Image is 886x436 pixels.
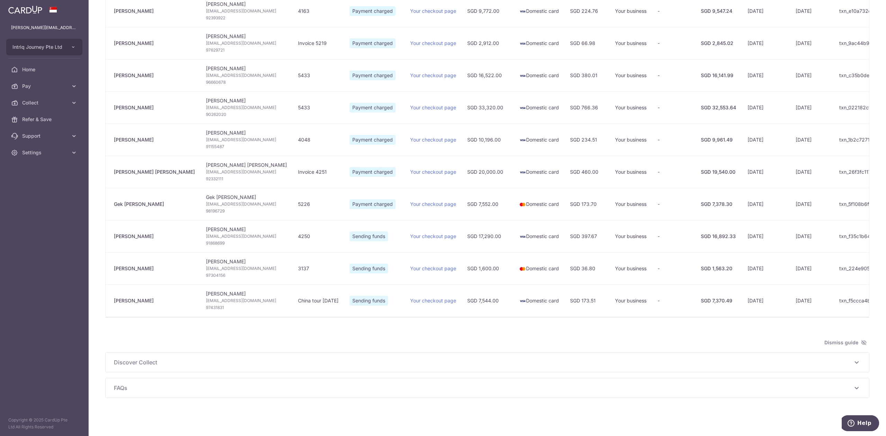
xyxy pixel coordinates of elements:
[742,252,790,284] td: [DATE]
[564,284,609,317] td: SGD 173.51
[652,91,695,124] td: -
[114,384,861,392] p: FAQs
[350,6,396,16] span: Payment charged
[22,83,68,90] span: Pay
[742,220,790,252] td: [DATE]
[701,233,736,240] div: SGD 16,892.33
[200,220,292,252] td: [PERSON_NAME]
[114,384,852,392] span: FAQs
[824,338,867,347] span: Dismiss guide
[790,220,834,252] td: [DATE]
[790,284,834,317] td: [DATE]
[790,252,834,284] td: [DATE]
[114,233,195,240] div: [PERSON_NAME]
[206,272,287,279] span: 97304156
[742,188,790,220] td: [DATE]
[652,124,695,156] td: -
[292,124,344,156] td: 4048
[114,265,195,272] div: [PERSON_NAME]
[410,8,456,14] a: Your checkout page
[206,111,287,118] span: 90262020
[200,156,292,188] td: [PERSON_NAME] [PERSON_NAME]
[519,233,526,240] img: visa-sm-192604c4577d2d35970c8ed26b86981c2741ebd56154ab54ad91a526f0f24972.png
[114,358,852,366] span: Discover Collect
[790,124,834,156] td: [DATE]
[790,27,834,59] td: [DATE]
[652,27,695,59] td: -
[206,79,287,86] span: 96660678
[206,265,287,272] span: [EMAIL_ADDRESS][DOMAIN_NAME]
[742,156,790,188] td: [DATE]
[206,175,287,182] span: 92332111
[410,137,456,143] a: Your checkout page
[6,39,82,55] button: Intriq Journey Pte Ltd
[114,358,861,366] p: Discover Collect
[350,103,396,112] span: Payment charged
[462,91,514,124] td: SGD 33,320.00
[206,304,287,311] span: 97431831
[462,124,514,156] td: SGD 10,196.00
[519,105,526,111] img: visa-sm-192604c4577d2d35970c8ed26b86981c2741ebd56154ab54ad91a526f0f24972.png
[200,91,292,124] td: [PERSON_NAME]
[564,156,609,188] td: SGD 460.00
[410,298,456,303] a: Your checkout page
[462,252,514,284] td: SGD 1,600.00
[12,44,64,51] span: Intriq Journey Pte Ltd
[292,156,344,188] td: Invoice 4251
[350,199,396,209] span: Payment charged
[292,91,344,124] td: 5433
[114,201,195,208] div: Gek [PERSON_NAME]
[200,124,292,156] td: [PERSON_NAME]
[410,72,456,78] a: Your checkout page
[206,208,287,215] span: 98196729
[519,137,526,144] img: visa-sm-192604c4577d2d35970c8ed26b86981c2741ebd56154ab54ad91a526f0f24972.png
[519,298,526,305] img: visa-sm-192604c4577d2d35970c8ed26b86981c2741ebd56154ab54ad91a526f0f24972.png
[410,105,456,110] a: Your checkout page
[114,8,195,15] div: [PERSON_NAME]
[564,252,609,284] td: SGD 36.80
[200,252,292,284] td: [PERSON_NAME]
[564,220,609,252] td: SGD 397.67
[701,8,736,15] div: SGD 9,547.24
[206,15,287,21] span: 92393922
[350,167,396,177] span: Payment charged
[609,252,652,284] td: Your business
[206,143,287,150] span: 91155487
[701,104,736,111] div: SGD 32,553.64
[410,40,456,46] a: Your checkout page
[462,27,514,59] td: SGD 2,912.00
[206,169,287,175] span: [EMAIL_ADDRESS][DOMAIN_NAME]
[514,156,564,188] td: Domestic card
[564,124,609,156] td: SGD 234.51
[292,59,344,91] td: 5433
[701,72,736,79] div: SGD 16,141.99
[462,220,514,252] td: SGD 17,290.00
[701,297,736,304] div: SGD 7,370.49
[410,233,456,239] a: Your checkout page
[564,27,609,59] td: SGD 66.98
[114,40,195,47] div: [PERSON_NAME]
[652,284,695,317] td: -
[114,104,195,111] div: [PERSON_NAME]
[462,59,514,91] td: SGD 16,522.00
[514,91,564,124] td: Domestic card
[16,5,30,11] span: Help
[410,201,456,207] a: Your checkout page
[701,169,736,175] div: SGD 19,540.00
[8,6,42,14] img: CardUp
[701,265,736,272] div: SGD 1,563.20
[564,91,609,124] td: SGD 766.36
[350,264,388,273] span: Sending funds
[350,38,396,48] span: Payment charged
[564,188,609,220] td: SGD 173.70
[652,156,695,188] td: -
[519,201,526,208] img: mastercard-sm-87a3fd1e0bddd137fecb07648320f44c262e2538e7db6024463105ddbc961eb2.png
[514,252,564,284] td: Domestic card
[22,66,68,73] span: Home
[701,201,736,208] div: SGD 7,378.30
[206,40,287,47] span: [EMAIL_ADDRESS][DOMAIN_NAME]
[350,231,388,241] span: Sending funds
[514,27,564,59] td: Domestic card
[206,47,287,54] span: 97629721
[206,201,287,208] span: [EMAIL_ADDRESS][DOMAIN_NAME]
